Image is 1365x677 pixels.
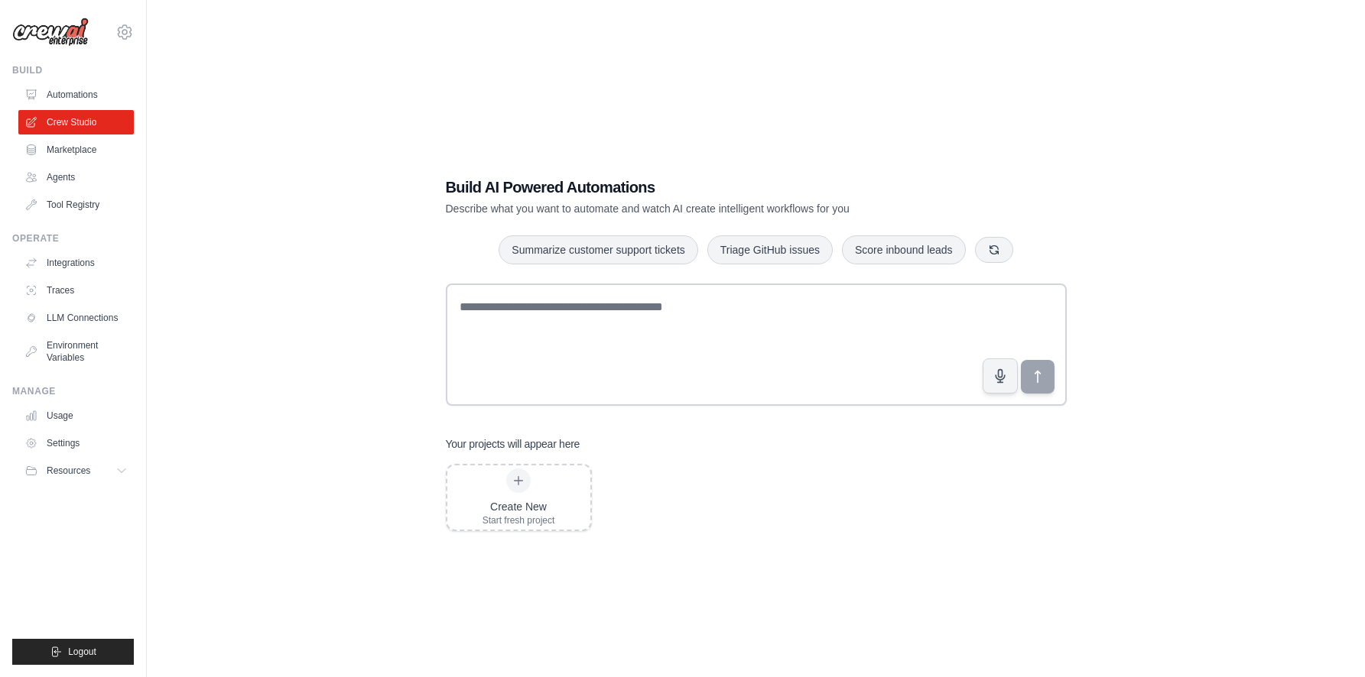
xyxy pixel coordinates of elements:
a: Integrations [18,251,134,275]
span: Logout [68,646,96,658]
a: Agents [18,165,134,189]
a: Traces [18,278,134,303]
a: Automations [18,83,134,107]
span: Resources [47,465,90,477]
a: Settings [18,431,134,455]
button: Get new suggestions [975,237,1013,263]
h1: Build AI Powered Automations [446,177,960,198]
button: Triage GitHub issues [707,235,833,264]
button: Click to speak your automation idea [983,358,1018,394]
button: Score inbound leads [842,235,966,264]
a: Marketplace [18,138,134,162]
img: Logo [12,18,89,47]
button: Resources [18,458,134,483]
a: Usage [18,403,134,428]
a: Crew Studio [18,110,134,134]
p: Describe what you want to automate and watch AI create intelligent workflows for you [446,201,960,216]
h3: Your projects will appear here [446,436,580,452]
button: Summarize customer support tickets [499,235,697,264]
div: Operate [12,232,134,245]
div: Create New [483,499,555,514]
div: Build [12,64,134,76]
button: Logout [12,639,134,665]
a: Environment Variables [18,333,134,370]
a: Tool Registry [18,193,134,217]
a: LLM Connections [18,306,134,330]
div: Start fresh project [483,514,555,526]
div: Manage [12,385,134,397]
